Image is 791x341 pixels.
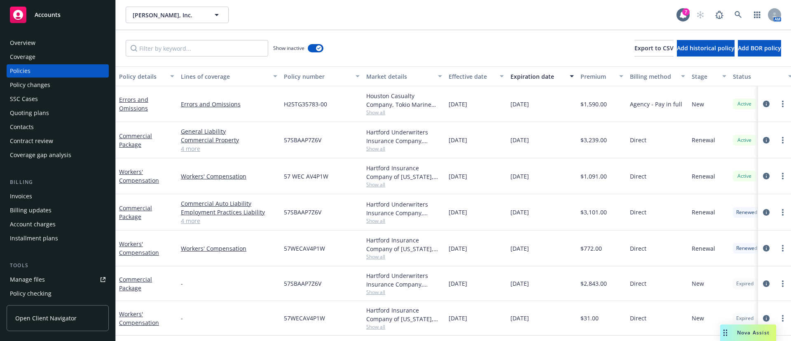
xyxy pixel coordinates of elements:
[778,135,788,145] a: more
[580,100,607,108] span: $1,590.00
[634,40,674,56] button: Export to CSV
[692,279,704,288] span: New
[284,72,351,81] div: Policy number
[366,306,442,323] div: Hartford Insurance Company of [US_STATE], Hartford Insurance Group
[7,106,109,120] a: Quoting plans
[366,145,442,152] span: Show all
[181,199,277,208] a: Commercial Auto Liability
[10,190,32,203] div: Invoices
[10,134,53,148] div: Contract review
[738,44,781,52] span: Add BOR policy
[7,64,109,78] a: Policies
[449,279,467,288] span: [DATE]
[7,120,109,134] a: Contacts
[580,136,607,144] span: $3,239.00
[761,99,771,109] a: circleInformation
[510,172,529,181] span: [DATE]
[711,7,728,23] a: Report a Bug
[449,136,467,144] span: [DATE]
[366,289,442,296] span: Show all
[445,66,507,86] button: Effective date
[778,207,788,217] a: more
[366,323,442,330] span: Show all
[181,314,183,322] span: -
[738,40,781,56] button: Add BOR policy
[7,232,109,245] a: Installment plans
[10,287,51,300] div: Policy checking
[510,72,565,81] div: Expiration date
[692,208,715,216] span: Renewal
[688,66,730,86] button: Stage
[7,190,109,203] a: Invoices
[736,136,753,144] span: Active
[181,100,277,108] a: Errors and Omissions
[181,127,277,136] a: General Liability
[761,171,771,181] a: circleInformation
[630,172,646,181] span: Direct
[284,244,325,253] span: 57WECAV4P1W
[10,78,50,92] div: Policy changes
[366,181,442,188] span: Show all
[510,208,529,216] span: [DATE]
[510,279,529,288] span: [DATE]
[119,204,152,221] a: Commercial Package
[634,44,674,52] span: Export to CSV
[737,329,770,336] span: Nova Assist
[761,313,771,323] a: circleInformation
[630,72,676,81] div: Billing method
[7,50,109,63] a: Coverage
[366,236,442,253] div: Hartford Insurance Company of [US_STATE], Hartford Insurance Group
[7,218,109,231] a: Account charges
[736,280,754,287] span: Expired
[580,244,602,253] span: $772.00
[7,134,109,148] a: Contract review
[119,96,148,112] a: Errors and Omissions
[630,314,646,322] span: Direct
[366,217,442,224] span: Show all
[366,164,442,181] div: Hartford Insurance Company of [US_STATE], Hartford Insurance Group
[778,99,788,109] a: more
[449,100,467,108] span: [DATE]
[736,172,753,180] span: Active
[366,72,433,81] div: Market details
[677,44,735,52] span: Add historical policy
[10,50,35,63] div: Coverage
[733,72,783,81] div: Status
[119,132,152,148] a: Commercial Package
[181,72,268,81] div: Lines of coverage
[181,208,277,216] a: Employment Practices Liability
[7,273,109,286] a: Manage files
[133,11,204,19] span: [PERSON_NAME], Inc.
[736,209,757,216] span: Renewed
[778,313,788,323] a: more
[577,66,627,86] button: Premium
[10,273,45,286] div: Manage files
[126,7,229,23] button: [PERSON_NAME], Inc.
[449,208,467,216] span: [DATE]
[10,120,34,134] div: Contacts
[10,36,35,49] div: Overview
[510,244,529,253] span: [DATE]
[449,72,495,81] div: Effective date
[366,200,442,217] div: Hartford Underwriters Insurance Company, Hartford Insurance Group
[736,100,753,108] span: Active
[7,148,109,162] a: Coverage gap analysis
[749,7,765,23] a: Switch app
[7,261,109,270] div: Tools
[10,204,51,217] div: Billing updates
[692,100,704,108] span: New
[126,40,268,56] input: Filter by keyword...
[761,243,771,253] a: circleInformation
[580,172,607,181] span: $1,091.00
[273,45,304,52] span: Show inactive
[181,136,277,144] a: Commercial Property
[449,172,467,181] span: [DATE]
[761,207,771,217] a: circleInformation
[35,12,61,18] span: Accounts
[510,100,529,108] span: [DATE]
[119,275,152,292] a: Commercial Package
[692,136,715,144] span: Renewal
[181,144,277,153] a: 4 more
[178,66,281,86] button: Lines of coverage
[630,208,646,216] span: Direct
